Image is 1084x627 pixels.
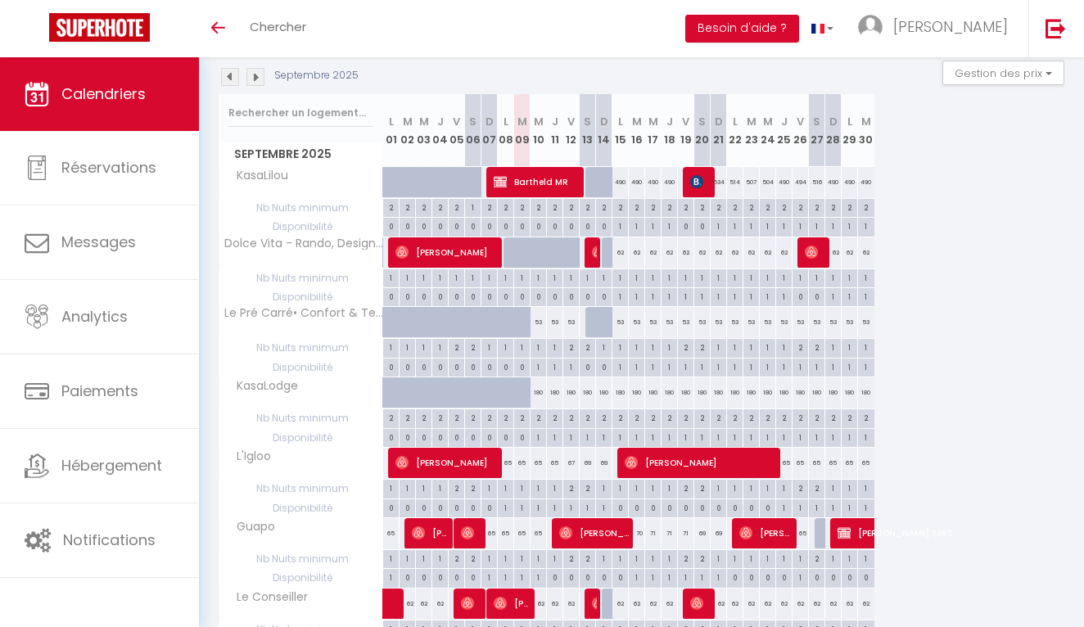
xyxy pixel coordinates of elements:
[449,269,464,285] div: 1
[743,307,760,337] div: 53
[481,269,497,285] div: 1
[228,98,373,128] input: Rechercher un logement...
[580,218,595,233] div: 0
[274,68,359,83] p: Septembre 2025
[13,7,62,56] button: Ouvrir le widget de chat LiveChat
[809,94,825,167] th: 27
[678,269,693,285] div: 1
[842,339,857,354] div: 1
[760,218,775,233] div: 1
[625,447,778,478] span: [PERSON_NAME]
[727,218,743,233] div: 1
[825,288,841,304] div: 1
[842,94,858,167] th: 29
[219,142,382,166] span: Septembre 2025
[580,339,595,354] div: 2
[547,94,563,167] th: 11
[612,237,629,268] div: 62
[481,94,498,167] th: 07
[449,339,464,354] div: 2
[743,199,759,214] div: 2
[711,218,726,233] div: 1
[61,232,136,252] span: Messages
[563,269,579,285] div: 1
[727,167,743,197] div: 514
[596,199,612,214] div: 2
[666,114,673,129] abbr: J
[760,237,776,268] div: 62
[645,94,662,167] th: 17
[842,269,857,285] div: 1
[632,114,642,129] abbr: M
[662,167,678,197] div: 490
[698,114,706,129] abbr: S
[694,199,710,214] div: 2
[858,218,874,233] div: 1
[514,339,530,354] div: 1
[809,269,824,285] div: 1
[743,288,759,304] div: 1
[711,94,727,167] th: 21
[383,199,399,214] div: 2
[825,199,841,214] div: 2
[629,339,644,354] div: 1
[682,114,689,129] abbr: V
[942,61,1064,85] button: Gestion des prix
[690,166,712,197] span: [PERSON_NAME]
[600,114,608,129] abbr: D
[825,269,841,285] div: 1
[222,307,386,319] span: Le Pré Carré• Confort & Terrasse
[629,307,645,337] div: 53
[416,339,431,354] div: 1
[842,288,857,304] div: 1
[514,94,531,167] th: 09
[645,218,661,233] div: 1
[629,237,645,268] div: 62
[847,114,852,129] abbr: L
[645,288,661,304] div: 1
[400,269,415,285] div: 1
[514,269,530,285] div: 1
[760,339,775,354] div: 1
[531,94,547,167] th: 10
[219,269,382,287] span: Nb Nuits minimum
[580,288,595,304] div: 0
[694,218,710,233] div: 0
[648,114,658,129] abbr: M
[743,269,759,285] div: 1
[645,167,662,197] div: 490
[618,114,623,129] abbr: L
[825,237,842,268] div: 62
[412,517,450,548] span: [PERSON_NAME]
[662,199,677,214] div: 2
[727,94,743,167] th: 22
[612,218,628,233] div: 1
[678,94,694,167] th: 19
[805,237,827,268] span: [PERSON_NAME]
[580,199,595,214] div: 2
[465,339,481,354] div: 2
[419,114,429,129] abbr: M
[250,18,306,35] span: Chercher
[547,269,562,285] div: 1
[219,288,382,306] span: Disponibilité
[547,307,563,337] div: 53
[645,307,662,337] div: 53
[592,237,598,268] span: [PERSON_NAME]
[449,288,464,304] div: 0
[842,167,858,197] div: 490
[645,339,661,354] div: 1
[678,199,693,214] div: 2
[685,15,799,43] button: Besoin d'aide ?
[776,167,793,197] div: 490
[694,94,711,167] th: 20
[389,114,394,129] abbr: L
[219,218,382,236] span: Disponibilité
[694,269,710,285] div: 1
[645,237,662,268] div: 62
[612,288,628,304] div: 1
[629,218,644,233] div: 1
[383,218,399,233] div: 0
[760,199,775,214] div: 2
[662,218,677,233] div: 1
